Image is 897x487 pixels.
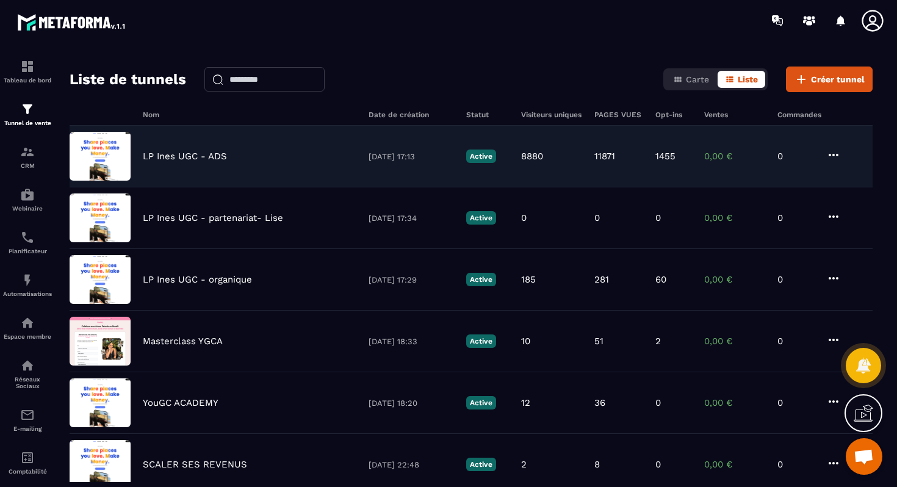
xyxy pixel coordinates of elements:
[594,397,605,408] p: 36
[777,274,814,285] p: 0
[3,441,52,484] a: accountantaccountantComptabilité
[3,50,52,93] a: formationformationTableau de bord
[594,459,600,470] p: 8
[3,306,52,349] a: automationsautomationsEspace membre
[3,349,52,399] a: social-networksocial-networkRéseaux Sociaux
[369,460,454,469] p: [DATE] 22:48
[3,468,52,475] p: Comptabilité
[655,151,675,162] p: 1455
[20,187,35,202] img: automations
[594,110,643,119] h6: PAGES VUES
[70,378,131,427] img: image
[3,376,52,389] p: Réseaux Sociaux
[704,397,765,408] p: 0,00 €
[369,110,454,119] h6: Date de création
[70,255,131,304] img: image
[466,110,509,119] h6: Statut
[777,212,814,223] p: 0
[704,151,765,162] p: 0,00 €
[655,274,666,285] p: 60
[20,145,35,159] img: formation
[594,274,609,285] p: 281
[3,425,52,432] p: E-mailing
[70,193,131,242] img: image
[20,59,35,74] img: formation
[3,93,52,135] a: formationformationTunnel de vente
[718,71,765,88] button: Liste
[777,336,814,347] p: 0
[3,120,52,126] p: Tunnel de vente
[3,162,52,169] p: CRM
[466,458,496,471] p: Active
[466,211,496,225] p: Active
[594,336,603,347] p: 51
[777,397,814,408] p: 0
[686,74,709,84] span: Carte
[655,110,692,119] h6: Opt-ins
[70,132,131,181] img: image
[666,71,716,88] button: Carte
[369,152,454,161] p: [DATE] 17:13
[20,408,35,422] img: email
[3,135,52,178] a: formationformationCRM
[704,459,765,470] p: 0,00 €
[17,11,127,33] img: logo
[369,399,454,408] p: [DATE] 18:20
[3,333,52,340] p: Espace membre
[521,459,527,470] p: 2
[3,264,52,306] a: automationsautomationsAutomatisations
[521,336,530,347] p: 10
[521,397,530,408] p: 12
[655,397,661,408] p: 0
[811,73,865,85] span: Créer tunnel
[20,316,35,330] img: automations
[466,396,496,409] p: Active
[369,214,454,223] p: [DATE] 17:34
[20,102,35,117] img: formation
[3,290,52,297] p: Automatisations
[521,151,543,162] p: 8880
[777,110,821,119] h6: Commandes
[143,151,227,162] p: LP Ines UGC - ADS
[466,150,496,163] p: Active
[777,459,814,470] p: 0
[521,274,536,285] p: 185
[738,74,758,84] span: Liste
[655,459,661,470] p: 0
[143,212,283,223] p: LP Ines UGC - partenariat- Lise
[3,77,52,84] p: Tableau de bord
[3,178,52,221] a: automationsautomationsWebinaire
[704,336,765,347] p: 0,00 €
[655,212,661,223] p: 0
[369,275,454,284] p: [DATE] 17:29
[594,212,600,223] p: 0
[3,221,52,264] a: schedulerschedulerPlanificateur
[143,274,252,285] p: LP Ines UGC - organique
[143,110,356,119] h6: Nom
[846,438,882,475] a: Ouvrir le chat
[521,110,582,119] h6: Visiteurs uniques
[143,397,218,408] p: YouGC ACADEMY
[369,337,454,346] p: [DATE] 18:33
[143,336,223,347] p: Masterclass YGCA
[3,399,52,441] a: emailemailE-mailing
[20,358,35,373] img: social-network
[143,459,247,470] p: SCALER SES REVENUS
[786,67,873,92] button: Créer tunnel
[777,151,814,162] p: 0
[466,273,496,286] p: Active
[466,334,496,348] p: Active
[20,273,35,287] img: automations
[704,212,765,223] p: 0,00 €
[20,230,35,245] img: scheduler
[521,212,527,223] p: 0
[3,248,52,254] p: Planificateur
[70,67,186,92] h2: Liste de tunnels
[655,336,661,347] p: 2
[594,151,615,162] p: 11871
[3,205,52,212] p: Webinaire
[704,110,765,119] h6: Ventes
[70,317,131,366] img: image
[704,274,765,285] p: 0,00 €
[20,450,35,465] img: accountant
